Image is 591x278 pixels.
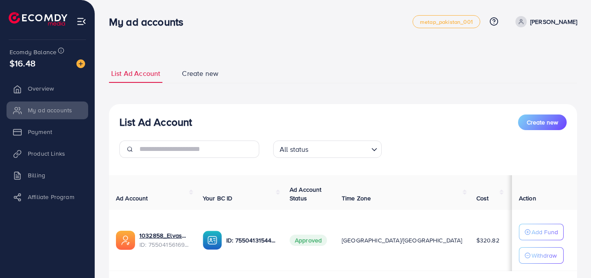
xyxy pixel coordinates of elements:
span: Ad Account [116,194,148,203]
div: <span class='underline'>1032858_Elvash Extensions_1757968165354</span></br>7550415616998490113 [139,231,189,249]
a: [PERSON_NAME] [512,16,577,27]
span: Create new [527,118,558,127]
span: Action [519,194,536,203]
img: ic-ads-acc.e4c84228.svg [116,231,135,250]
span: All status [278,143,310,156]
span: Time Zone [342,194,371,203]
a: metap_pakistan_001 [413,15,480,28]
h3: My ad accounts [109,16,190,28]
p: Add Fund [532,227,558,237]
a: 1032858_Elvash Extensions_1757968165354 [139,231,189,240]
span: $320.82 [476,236,499,245]
span: ID: 7550415616998490113 [139,240,189,249]
button: Add Fund [519,224,564,240]
span: Ecomdy Balance [10,48,56,56]
p: Withdraw [532,250,557,261]
span: $16.48 [10,57,36,69]
span: List Ad Account [111,69,160,78]
span: Approved [290,235,327,246]
h3: List Ad Account [119,116,192,128]
button: Withdraw [519,247,564,264]
input: Search for option [311,141,368,156]
img: menu [76,16,86,26]
span: [GEOGRAPHIC_DATA]/[GEOGRAPHIC_DATA] [342,236,462,245]
img: ic-ba-acc.ded83a64.svg [203,231,222,250]
p: ID: 7550413154430468104 [226,235,276,245]
img: image [76,59,85,68]
span: Cost [476,194,489,203]
img: logo [9,12,67,26]
span: metap_pakistan_001 [420,19,473,25]
span: Your BC ID [203,194,233,203]
p: [PERSON_NAME] [530,16,577,27]
div: Search for option [273,141,382,158]
span: Ad Account Status [290,185,322,203]
span: Create new [182,69,218,78]
button: Create new [518,114,567,130]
